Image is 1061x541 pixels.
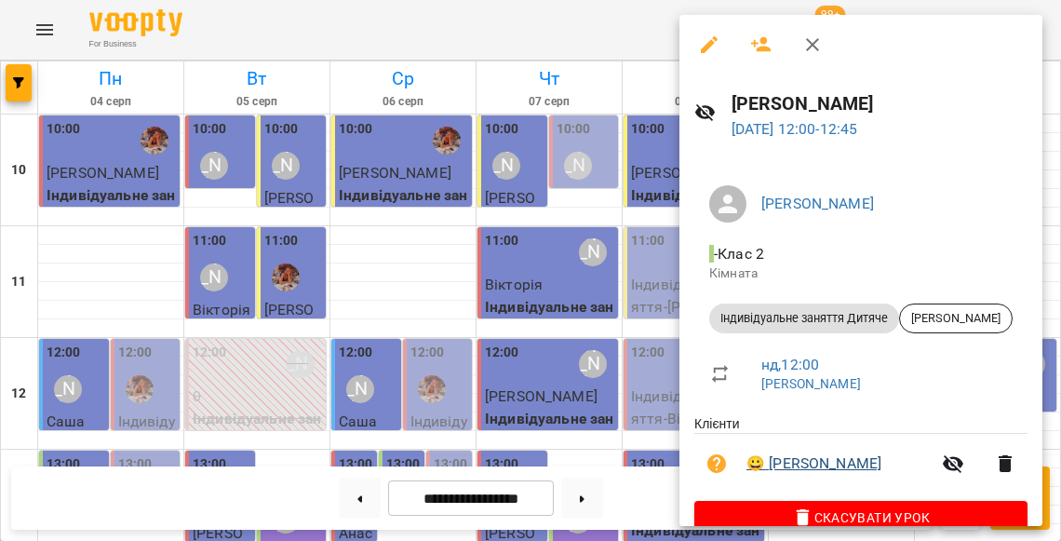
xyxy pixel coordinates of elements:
[746,453,881,475] a: 😀 [PERSON_NAME]
[761,376,861,391] a: [PERSON_NAME]
[761,195,874,212] a: [PERSON_NAME]
[709,310,899,327] span: Індивідуальне заняття Дитяче
[694,441,739,486] button: Візит ще не сплачено. Додати оплату?
[761,356,819,373] a: нд , 12:00
[694,414,1027,501] ul: Клієнти
[709,264,1013,283] p: Кімната
[709,507,1013,529] span: Скасувати Урок
[694,501,1027,534] button: Скасувати Урок
[899,304,1013,333] div: [PERSON_NAME]
[732,89,1027,118] h6: [PERSON_NAME]
[709,245,768,263] span: - Клас 2
[900,310,1012,327] span: [PERSON_NAME]
[732,120,858,138] a: [DATE] 12:00-12:45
